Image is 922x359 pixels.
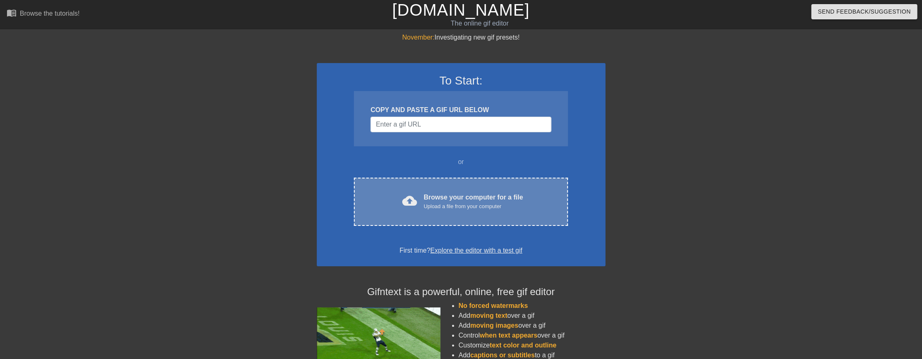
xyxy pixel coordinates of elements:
div: Browse your computer for a file [424,192,523,211]
div: or [338,157,584,167]
span: captions or subtitles [470,352,535,359]
span: menu_book [7,8,17,18]
span: No forced watermarks [459,302,528,309]
li: Customize [459,340,606,350]
a: Explore the editor with a test gif [430,247,522,254]
span: moving images [470,322,518,329]
h4: Gifntext is a powerful, online, free gif editor [317,286,606,298]
span: November: [402,34,434,41]
a: [DOMAIN_NAME] [392,1,530,19]
div: Browse the tutorials! [20,10,80,17]
li: Add over a gif [459,311,606,321]
button: Send Feedback/Suggestion [811,4,917,19]
span: text color and outline [490,342,557,349]
span: when text appears [480,332,538,339]
li: Add over a gif [459,321,606,331]
input: Username [370,117,551,132]
div: First time? [328,246,595,256]
div: Upload a file from your computer [424,202,523,211]
h3: To Start: [328,74,595,88]
a: Browse the tutorials! [7,8,80,21]
div: Investigating new gif presets! [317,33,606,42]
div: The online gif editor [311,19,648,28]
span: cloud_upload [402,193,417,208]
li: Control over a gif [459,331,606,340]
span: moving text [470,312,507,319]
span: Send Feedback/Suggestion [818,7,911,17]
div: COPY AND PASTE A GIF URL BELOW [370,105,551,115]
